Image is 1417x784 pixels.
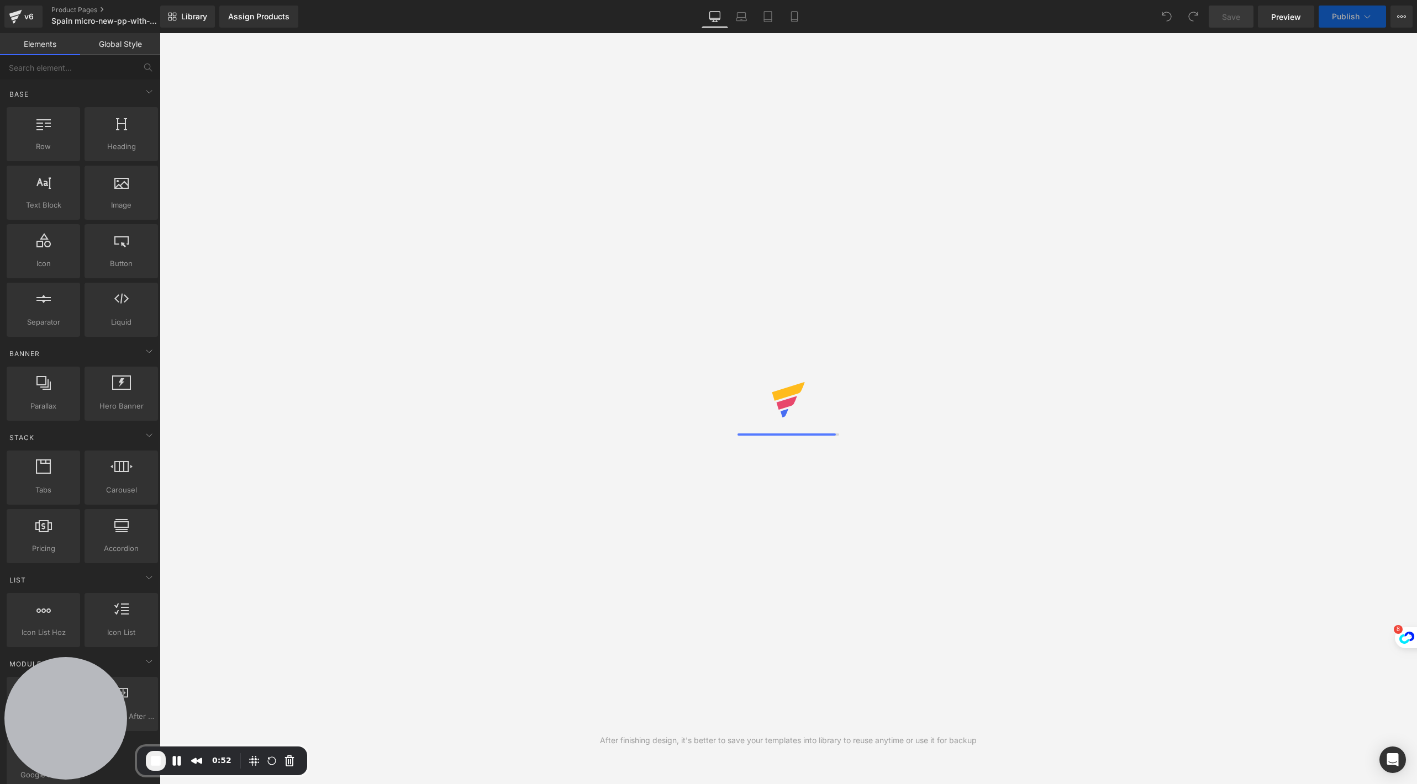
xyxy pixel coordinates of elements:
[1182,6,1204,28] button: Redo
[728,6,755,28] a: Laptop
[8,348,41,359] span: Banner
[600,734,977,746] div: After finishing design, it's better to save your templates into library to reuse anytime or use i...
[88,258,155,269] span: Button
[10,484,77,496] span: Tabs
[1390,6,1413,28] button: More
[10,627,77,638] span: Icon List Hoz
[80,33,160,55] a: Global Style
[51,17,157,25] span: Spain micro-new-pp-with-gifts
[51,6,178,14] a: Product Pages
[88,400,155,412] span: Hero Banner
[1258,6,1314,28] a: Preview
[8,89,30,99] span: Base
[1379,746,1406,773] div: Open Intercom Messenger
[702,6,728,28] a: Desktop
[160,6,215,28] a: New Library
[10,141,77,152] span: Row
[181,12,207,22] span: Library
[88,627,155,638] span: Icon List
[10,199,77,211] span: Text Block
[88,199,155,211] span: Image
[10,543,77,554] span: Pricing
[22,9,36,24] div: v6
[755,6,781,28] a: Tablet
[4,6,43,28] a: v6
[781,6,808,28] a: Mobile
[1156,6,1178,28] button: Undo
[10,400,77,412] span: Parallax
[10,258,77,269] span: Icon
[1222,11,1240,23] span: Save
[1319,6,1386,28] button: Publish
[88,543,155,554] span: Accordion
[88,484,155,496] span: Carousel
[88,316,155,328] span: Liquid
[1332,12,1360,21] span: Publish
[1271,11,1301,23] span: Preview
[8,575,27,585] span: List
[10,316,77,328] span: Separator
[88,141,155,152] span: Heading
[228,12,289,21] div: Assign Products
[8,432,35,443] span: Stack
